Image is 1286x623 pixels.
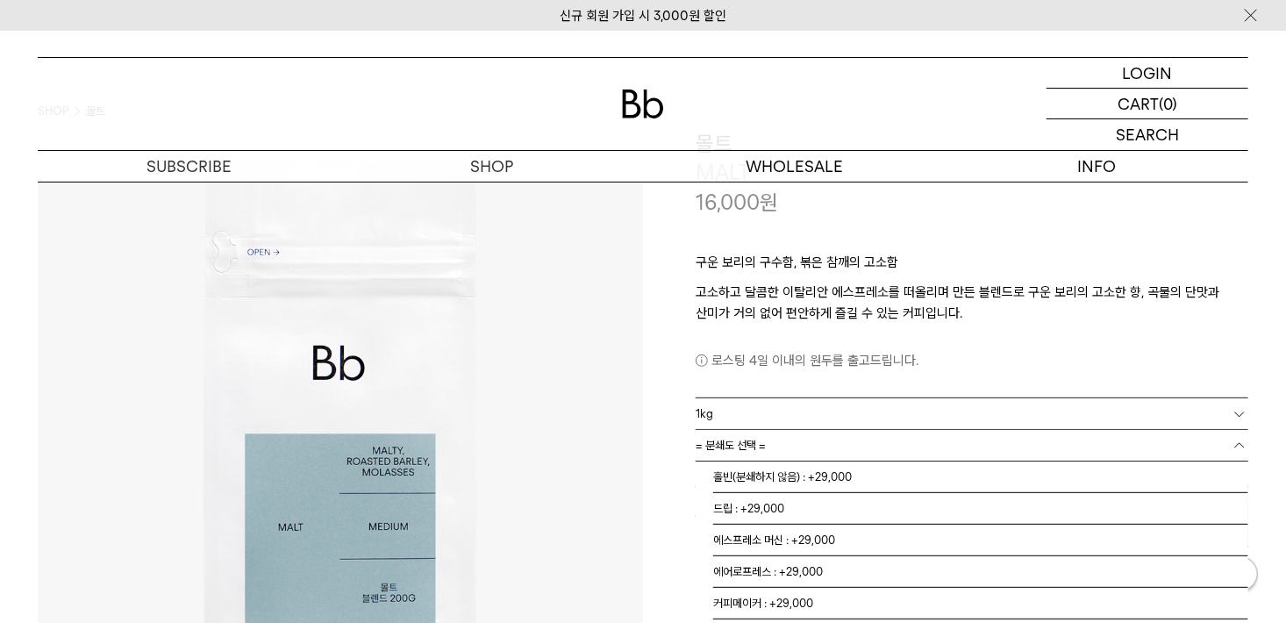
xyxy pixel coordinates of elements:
p: 16,000 [696,188,778,218]
a: LOGIN [1047,58,1248,89]
p: SEARCH [1116,119,1179,150]
p: WHOLESALE [643,151,946,182]
span: = 분쇄도 선택 = [696,430,766,461]
a: SUBSCRIBE [38,151,340,182]
a: CART (0) [1047,89,1248,119]
img: 로고 [622,90,664,118]
p: 구운 보리의 구수함, 볶은 참깨의 고소함 [696,252,1248,282]
li: 에스프레소 머신 : +29,000 [713,525,1248,556]
p: 고소하고 달콤한 이탈리안 에스프레소를 떠올리며 만든 블렌드로 구운 보리의 고소한 향, 곡물의 단맛과 산미가 거의 없어 편안하게 즐길 수 있는 커피입니다. [696,282,1248,324]
p: INFO [946,151,1248,182]
a: 신규 회원 가입 시 3,000원 할인 [560,8,726,24]
span: 1kg [696,398,713,429]
a: SHOP [340,151,643,182]
span: 원 [760,190,778,215]
li: 커피메이커 : +29,000 [713,588,1248,619]
li: 홀빈(분쇄하지 않음) : +29,000 [713,462,1248,493]
p: LOGIN [1123,58,1173,88]
p: 로스팅 4일 이내의 원두를 출고드립니다. [696,350,1248,371]
p: CART [1118,89,1159,118]
p: (0) [1159,89,1177,118]
li: 드립 : +29,000 [713,493,1248,525]
li: 에어로프레스 : +29,000 [713,556,1248,588]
